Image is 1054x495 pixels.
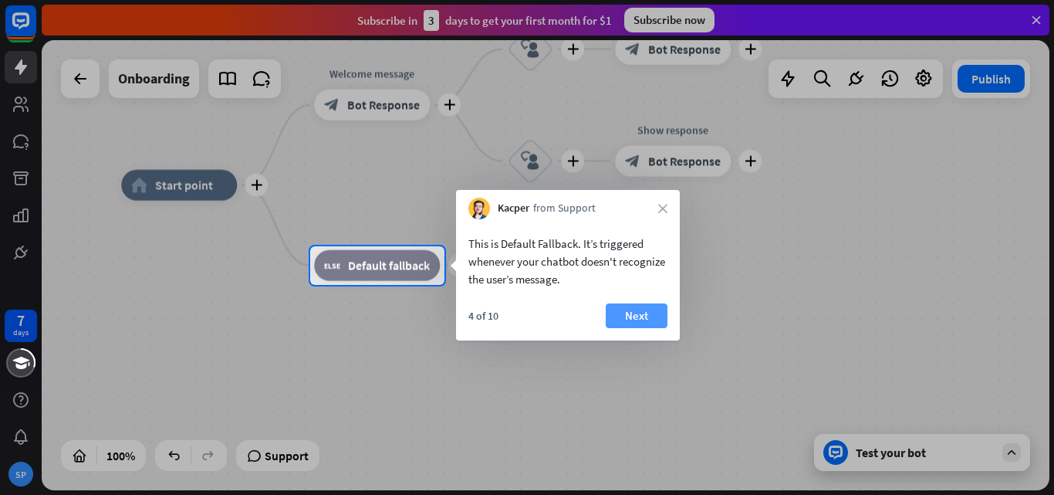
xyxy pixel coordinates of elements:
[468,309,498,323] div: 4 of 10
[324,258,340,273] i: block_fallback
[533,201,596,216] span: from Support
[498,201,529,216] span: Kacper
[468,235,667,288] div: This is Default Fallback. It’s triggered whenever your chatbot doesn't recognize the user’s message.
[606,303,667,328] button: Next
[12,6,59,53] button: Open LiveChat chat widget
[348,258,430,273] span: Default fallback
[658,204,667,213] i: close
